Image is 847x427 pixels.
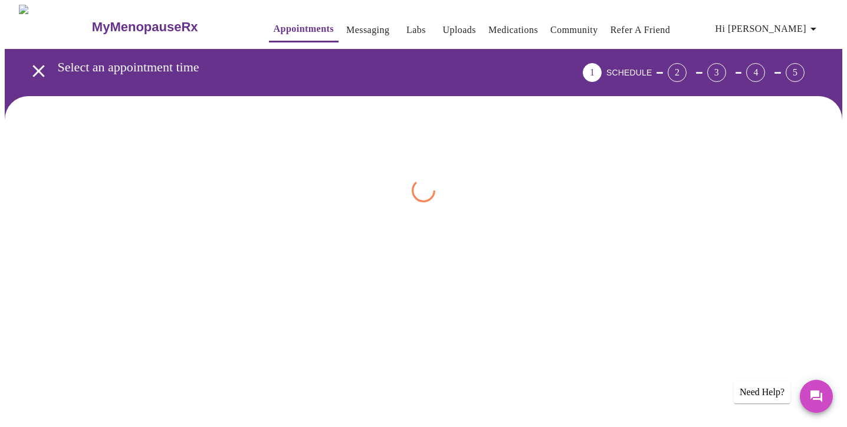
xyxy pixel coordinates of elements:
div: 3 [707,63,726,82]
span: Hi [PERSON_NAME] [715,21,820,37]
a: Labs [406,22,426,38]
button: open drawer [21,54,56,88]
button: Uploads [438,18,481,42]
div: 4 [746,63,765,82]
span: SCHEDULE [606,68,652,77]
a: MyMenopauseRx [90,6,245,48]
div: 2 [668,63,687,82]
div: 5 [786,63,805,82]
a: Community [550,22,598,38]
button: Messages [800,380,833,413]
a: Appointments [274,21,334,37]
a: Messaging [346,22,389,38]
h3: Select an appointment time [58,60,517,75]
img: MyMenopauseRx Logo [19,5,90,49]
button: Medications [484,18,543,42]
button: Community [546,18,603,42]
div: Need Help? [734,381,790,403]
a: Medications [488,22,538,38]
a: Uploads [442,22,476,38]
div: 1 [583,63,602,82]
button: Messaging [342,18,394,42]
button: Hi [PERSON_NAME] [711,17,825,41]
h3: MyMenopauseRx [92,19,198,35]
a: Refer a Friend [610,22,671,38]
button: Appointments [269,17,339,42]
button: Labs [397,18,435,42]
button: Refer a Friend [606,18,675,42]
